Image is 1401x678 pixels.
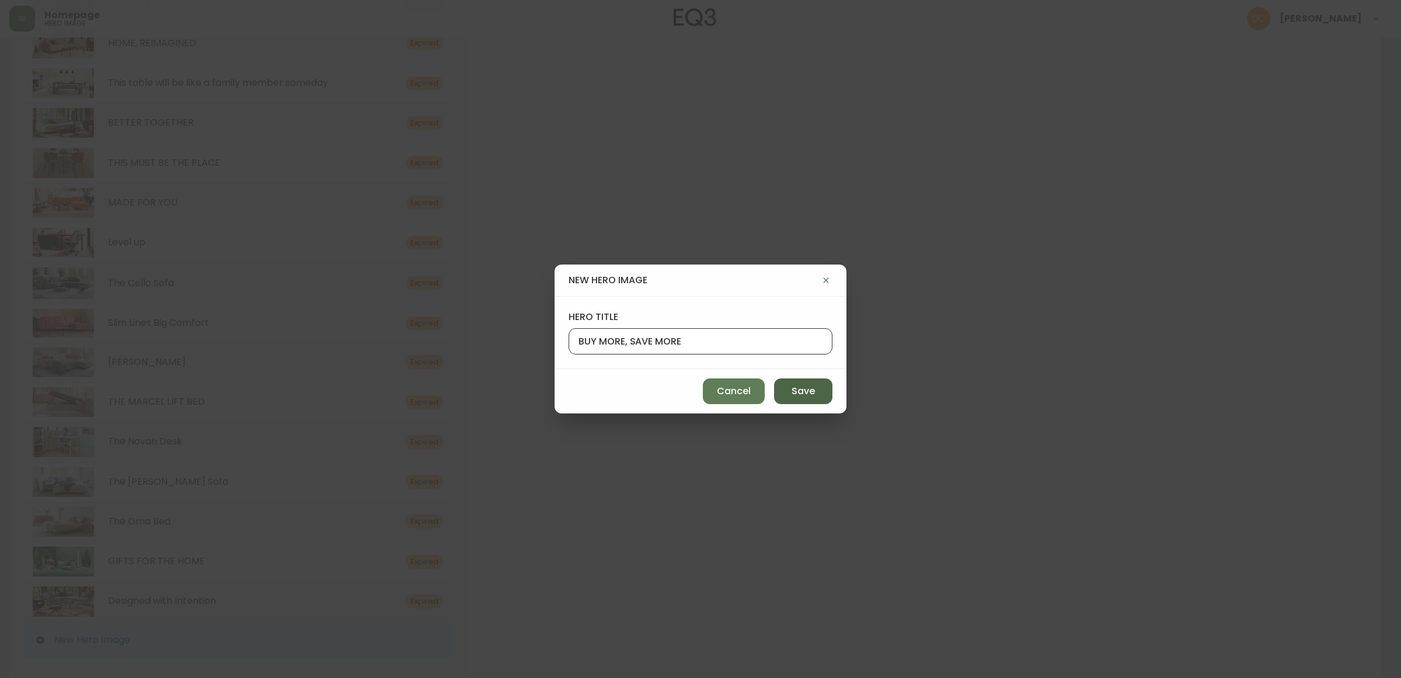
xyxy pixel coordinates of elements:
button: Save [774,378,832,404]
label: hero title [569,311,832,324]
h4: new hero image [569,274,820,287]
button: Cancel [703,378,765,404]
span: Cancel [717,385,751,398]
span: Save [792,385,815,398]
